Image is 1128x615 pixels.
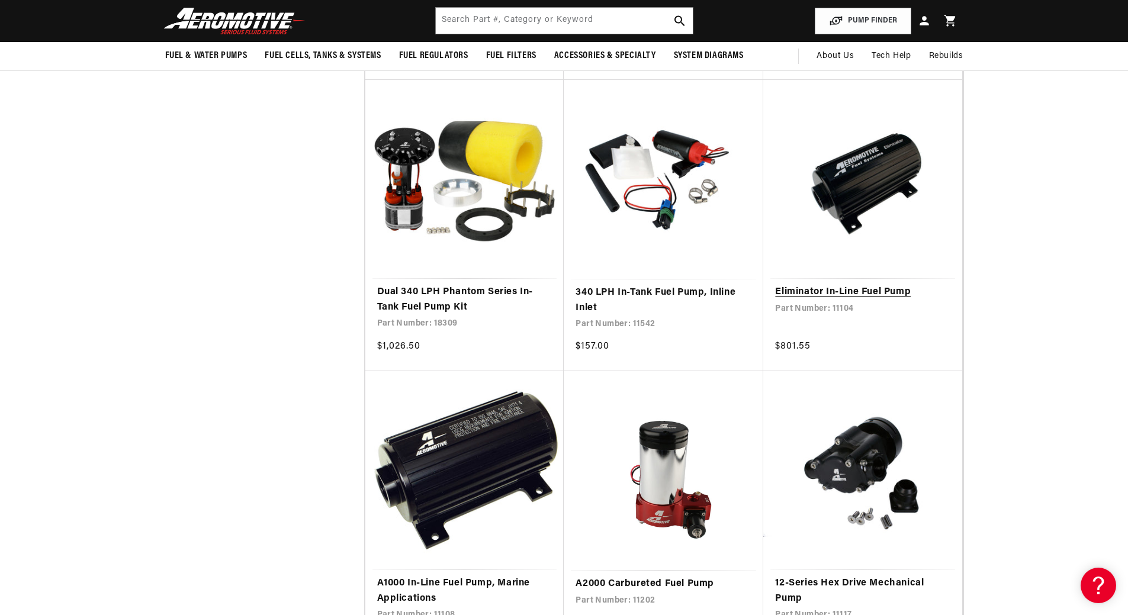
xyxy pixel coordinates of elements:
[486,50,536,62] span: Fuel Filters
[775,576,950,606] a: 12-Series Hex Drive Mechanical Pump
[377,576,552,606] a: A1000 In-Line Fuel Pump, Marine Applications
[808,42,863,70] a: About Us
[436,8,693,34] input: Search by Part Number, Category or Keyword
[872,50,911,63] span: Tech Help
[667,8,693,34] button: search button
[665,42,753,70] summary: System Diagrams
[929,50,963,63] span: Rebuilds
[863,42,920,70] summary: Tech Help
[265,50,381,62] span: Fuel Cells, Tanks & Systems
[775,285,950,300] a: Eliminator In-Line Fuel Pump
[256,42,390,70] summary: Fuel Cells, Tanks & Systems
[377,285,552,315] a: Dual 340 LPH Phantom Series In-Tank Fuel Pump Kit
[399,50,468,62] span: Fuel Regulators
[576,285,751,315] a: 340 LPH In-Tank Fuel Pump, Inline Inlet
[156,42,256,70] summary: Fuel & Water Pumps
[160,7,308,35] img: Aeromotive
[477,42,545,70] summary: Fuel Filters
[815,8,911,34] button: PUMP FINDER
[390,42,477,70] summary: Fuel Regulators
[674,50,744,62] span: System Diagrams
[920,42,972,70] summary: Rebuilds
[817,51,854,60] span: About Us
[576,577,751,592] a: A2000 Carbureted Fuel Pump
[545,42,665,70] summary: Accessories & Specialty
[554,50,656,62] span: Accessories & Specialty
[165,50,248,62] span: Fuel & Water Pumps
